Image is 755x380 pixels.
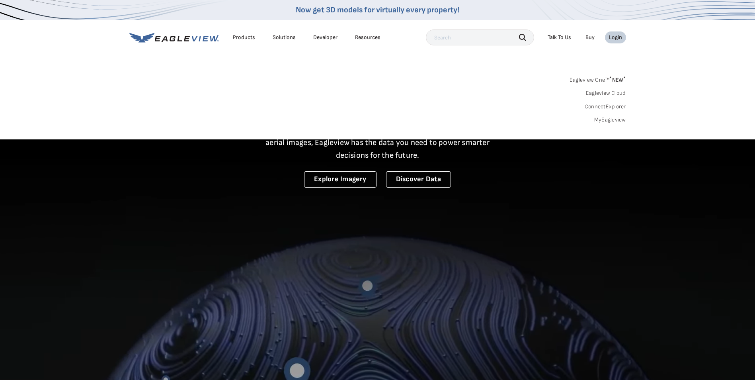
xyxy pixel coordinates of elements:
p: A new era starts here. Built on more than 3.5 billion high-resolution aerial images, Eagleview ha... [256,123,499,162]
div: Talk To Us [548,34,571,41]
a: Explore Imagery [304,171,377,188]
a: MyEagleview [594,116,626,123]
a: Now get 3D models for virtually every property! [296,5,459,15]
a: Eagleview One™*NEW* [570,74,626,83]
div: Solutions [273,34,296,41]
div: Resources [355,34,380,41]
a: Discover Data [386,171,451,188]
span: NEW [609,76,626,83]
a: Eagleview Cloud [586,90,626,97]
div: Products [233,34,255,41]
a: Developer [313,34,338,41]
div: Login [609,34,622,41]
a: Buy [585,34,595,41]
input: Search [426,29,534,45]
a: ConnectExplorer [585,103,626,110]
